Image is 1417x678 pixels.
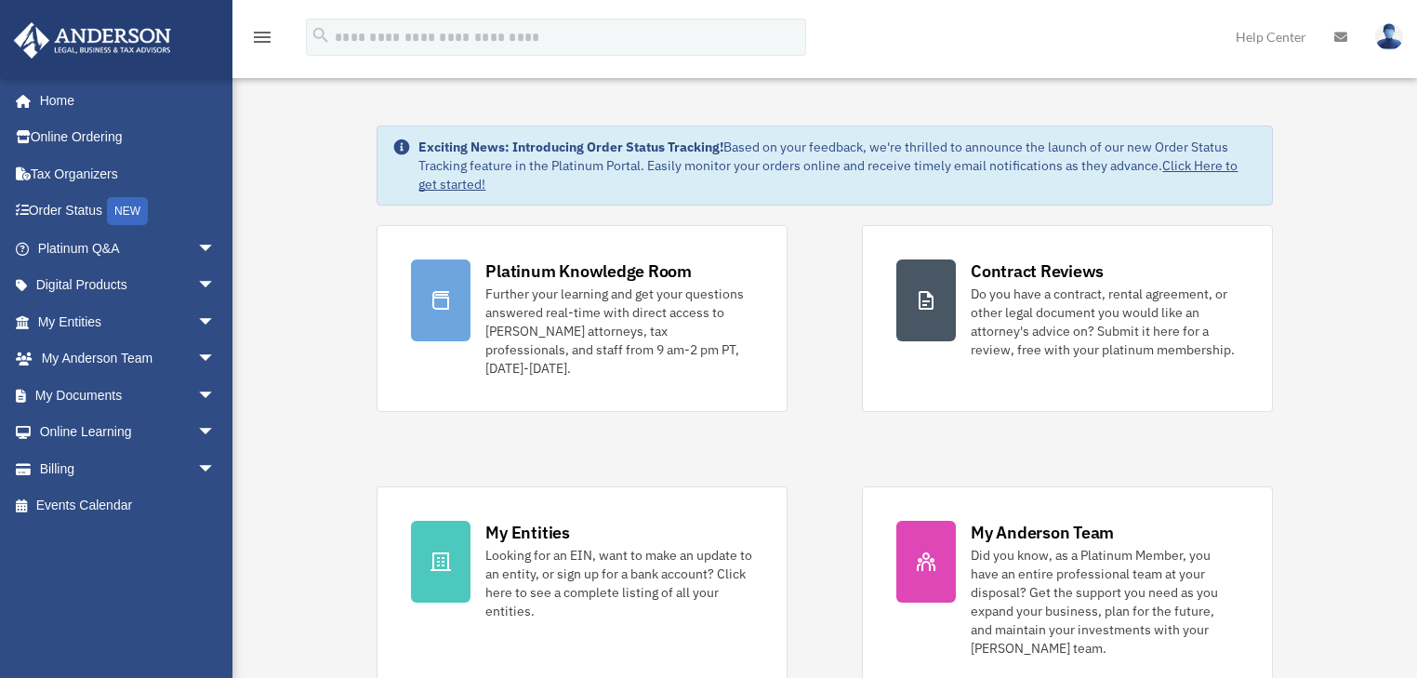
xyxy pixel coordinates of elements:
div: Looking for an EIN, want to make an update to an entity, or sign up for a bank account? Click her... [485,546,753,620]
div: Do you have a contract, rental agreement, or other legal document you would like an attorney's ad... [971,285,1238,359]
a: Digital Productsarrow_drop_down [13,267,244,304]
a: Online Ordering [13,119,244,156]
a: Online Learningarrow_drop_down [13,414,244,451]
span: arrow_drop_down [197,230,234,268]
span: arrow_drop_down [197,267,234,305]
a: My Documentsarrow_drop_down [13,377,244,414]
div: My Anderson Team [971,521,1114,544]
span: arrow_drop_down [197,340,234,379]
i: search [311,25,331,46]
img: Anderson Advisors Platinum Portal [8,22,177,59]
a: Order StatusNEW [13,193,244,231]
img: User Pic [1375,23,1403,50]
a: Billingarrow_drop_down [13,450,244,487]
span: arrow_drop_down [197,303,234,341]
a: My Anderson Teamarrow_drop_down [13,340,244,378]
span: arrow_drop_down [197,377,234,415]
span: arrow_drop_down [197,414,234,452]
a: Events Calendar [13,487,244,525]
div: Based on your feedback, we're thrilled to announce the launch of our new Order Status Tracking fe... [418,138,1256,193]
a: Click Here to get started! [418,157,1238,193]
a: Home [13,82,234,119]
a: Platinum Knowledge Room Further your learning and get your questions answered real-time with dire... [377,225,788,412]
a: menu [251,33,273,48]
div: Platinum Knowledge Room [485,259,692,283]
a: Contract Reviews Do you have a contract, rental agreement, or other legal document you would like... [862,225,1273,412]
a: Tax Organizers [13,155,244,193]
i: menu [251,26,273,48]
strong: Exciting News: Introducing Order Status Tracking! [418,139,723,155]
div: NEW [107,197,148,225]
a: Platinum Q&Aarrow_drop_down [13,230,244,267]
div: Contract Reviews [971,259,1104,283]
div: My Entities [485,521,569,544]
div: Did you know, as a Platinum Member, you have an entire professional team at your disposal? Get th... [971,546,1238,658]
a: My Entitiesarrow_drop_down [13,303,244,340]
span: arrow_drop_down [197,450,234,488]
div: Further your learning and get your questions answered real-time with direct access to [PERSON_NAM... [485,285,753,378]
